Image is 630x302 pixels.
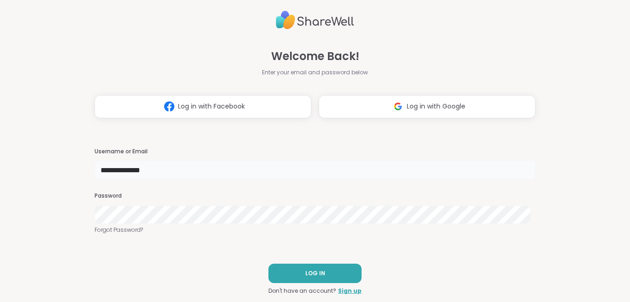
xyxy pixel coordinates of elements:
button: Log in with Google [319,95,535,118]
a: Sign up [338,287,362,295]
a: Forgot Password? [95,226,535,234]
img: ShareWell Logomark [389,98,407,115]
h3: Password [95,192,535,200]
h3: Username or Email [95,148,535,156]
img: ShareWell Logomark [160,98,178,115]
button: Log in with Facebook [95,95,311,118]
span: Log in with Facebook [178,102,245,111]
span: LOG IN [305,269,325,278]
button: LOG IN [268,264,362,283]
span: Welcome Back! [271,48,359,65]
span: Don't have an account? [268,287,336,295]
span: Log in with Google [407,102,465,111]
span: Enter your email and password below [262,68,368,77]
img: ShareWell Logo [276,7,354,33]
